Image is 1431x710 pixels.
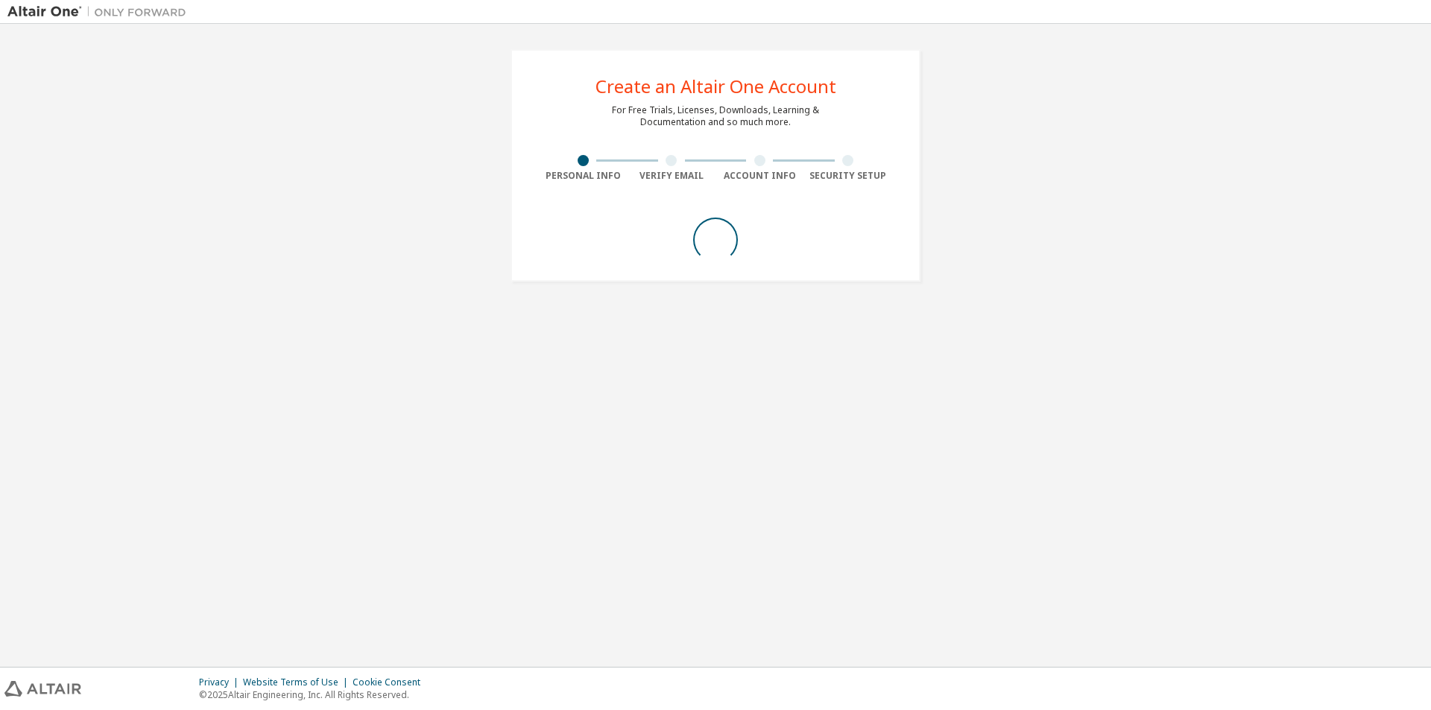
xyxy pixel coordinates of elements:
[4,681,81,697] img: altair_logo.svg
[7,4,194,19] img: Altair One
[596,77,836,95] div: Create an Altair One Account
[715,170,804,182] div: Account Info
[612,104,819,128] div: For Free Trials, Licenses, Downloads, Learning & Documentation and so much more.
[353,676,429,688] div: Cookie Consent
[539,170,628,182] div: Personal Info
[199,688,429,701] p: © 2025 Altair Engineering, Inc. All Rights Reserved.
[628,170,716,182] div: Verify Email
[199,676,243,688] div: Privacy
[804,170,893,182] div: Security Setup
[243,676,353,688] div: Website Terms of Use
